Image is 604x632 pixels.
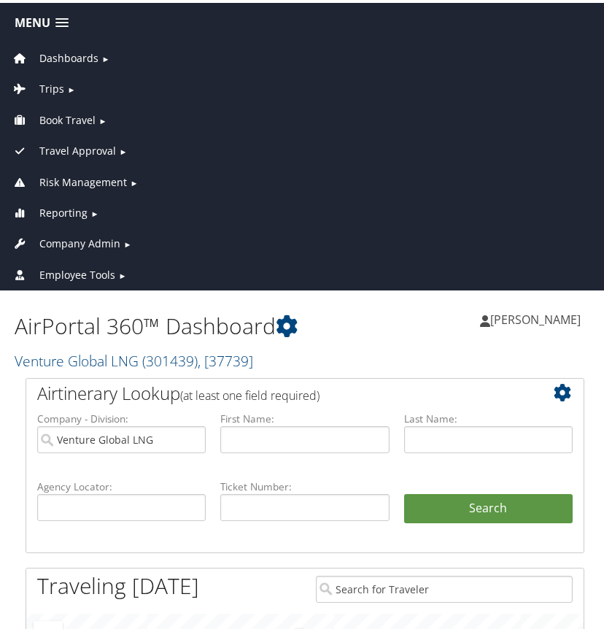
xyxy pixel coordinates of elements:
label: Company - Division: [37,409,206,423]
span: Travel Approval [39,140,116,156]
span: ► [101,50,109,61]
h1: AirPortal 360™ Dashboard [15,308,305,339]
span: (at least one field required) [180,385,320,401]
span: ( 301439 ) [142,348,198,368]
span: Company Admin [39,233,120,249]
label: Agency Locator: [37,477,206,491]
label: Last Name: [404,409,573,423]
span: ► [123,236,131,247]
label: First Name: [220,409,389,423]
a: Book Travel [11,110,96,124]
span: Menu [15,13,50,27]
a: Venture Global LNG [15,348,253,368]
a: Employee Tools [11,265,115,279]
a: Travel Approval [11,141,116,155]
span: Trips [39,78,64,94]
a: [PERSON_NAME] [480,295,595,339]
a: Company Admin [11,234,120,247]
span: ► [90,205,98,216]
span: ► [67,81,75,92]
span: Risk Management [39,172,127,188]
span: [PERSON_NAME] [490,309,581,325]
span: Reporting [39,202,88,218]
span: ► [130,174,138,185]
button: Search [404,491,573,520]
span: Employee Tools [39,264,115,280]
span: ► [98,112,107,123]
a: Dashboards [11,48,98,62]
label: Ticket Number: [220,477,389,491]
span: Book Travel [39,109,96,126]
h1: Traveling [DATE] [37,568,199,598]
input: Search for Traveler [316,573,573,600]
span: ► [118,267,126,278]
h2: Airtinerary Lookup [37,378,526,403]
span: , [ 37739 ] [198,348,253,368]
span: ► [119,143,127,154]
span: Dashboards [39,47,98,63]
a: Menu [7,8,76,32]
a: Reporting [11,203,88,217]
a: Trips [11,79,64,93]
a: Risk Management [11,172,127,186]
